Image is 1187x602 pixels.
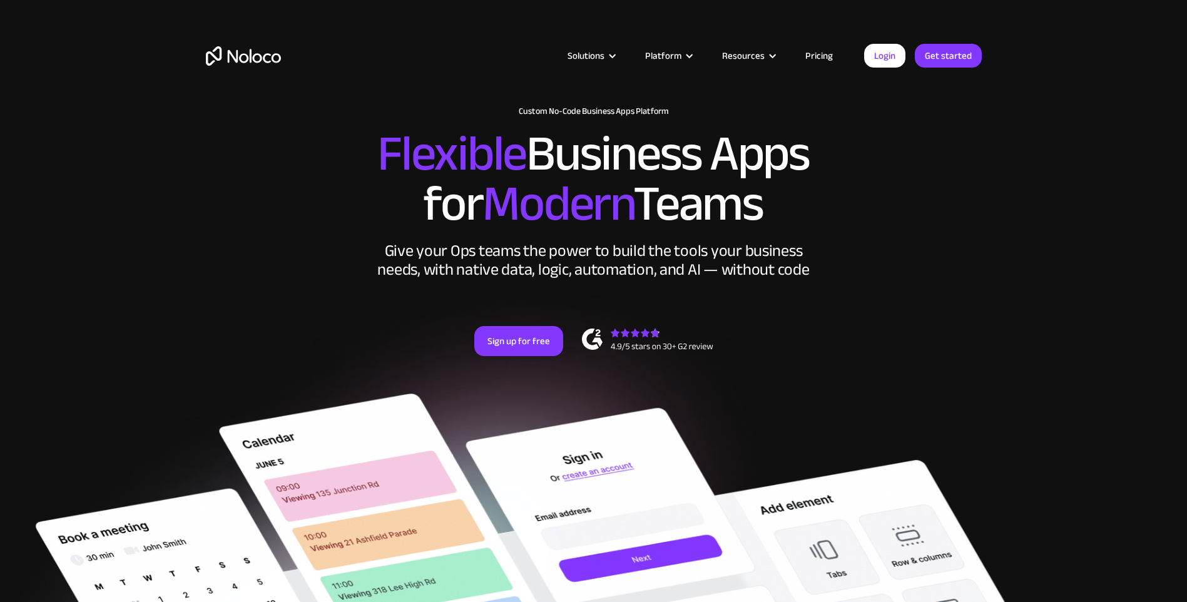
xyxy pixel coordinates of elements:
[722,48,765,64] div: Resources
[915,44,982,68] a: Get started
[706,48,790,64] div: Resources
[206,129,982,229] h2: Business Apps for Teams
[864,44,905,68] a: Login
[482,157,633,250] span: Modern
[375,242,813,279] div: Give your Ops teams the power to build the tools your business needs, with native data, logic, au...
[790,48,848,64] a: Pricing
[568,48,604,64] div: Solutions
[552,48,629,64] div: Solutions
[474,326,563,356] a: Sign up for free
[206,46,281,66] a: home
[377,107,526,200] span: Flexible
[629,48,706,64] div: Platform
[645,48,681,64] div: Platform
